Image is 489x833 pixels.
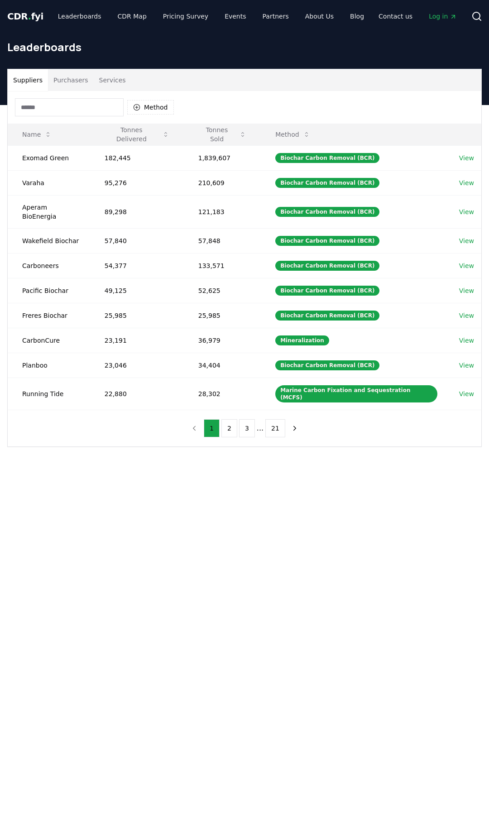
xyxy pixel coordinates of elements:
nav: Main [51,8,371,24]
div: Mineralization [275,335,329,345]
a: View [459,361,474,370]
a: View [459,153,474,163]
td: 23,191 [90,328,184,353]
a: View [459,311,474,320]
td: Pacific Biochar [8,278,90,303]
a: Partners [255,8,296,24]
a: View [459,178,474,187]
td: 49,125 [90,278,184,303]
td: Planboo [8,353,90,378]
td: 28,302 [184,378,261,410]
td: 57,840 [90,228,184,253]
a: View [459,236,474,245]
div: Biochar Carbon Removal (BCR) [275,311,379,321]
button: 21 [265,419,285,437]
a: Contact us [371,8,420,24]
button: 2 [221,419,237,437]
td: 121,183 [184,195,261,228]
button: Name [15,125,59,144]
a: View [459,336,474,345]
li: ... [257,423,264,434]
td: Freres Biochar [8,303,90,328]
button: next page [287,419,302,437]
button: 1 [204,419,220,437]
button: Services [94,69,131,91]
a: View [459,261,474,270]
a: View [459,286,474,295]
td: Varaha [8,170,90,195]
div: Biochar Carbon Removal (BCR) [275,207,379,217]
div: Marine Carbon Fixation and Sequestration (MCFS) [275,385,437,402]
td: 133,571 [184,253,261,278]
nav: Main [371,8,464,24]
button: Tonnes Sold [191,125,254,144]
td: 23,046 [90,353,184,378]
td: Running Tide [8,378,90,410]
div: Biochar Carbon Removal (BCR) [275,286,379,296]
button: Method [268,125,317,144]
a: Events [217,8,253,24]
span: Log in [429,12,457,21]
td: CarbonCure [8,328,90,353]
td: 182,445 [90,145,184,170]
button: Method [127,100,174,115]
button: Suppliers [8,69,48,91]
a: View [459,207,474,216]
td: 36,979 [184,328,261,353]
td: Carboneers [8,253,90,278]
td: 1,839,607 [184,145,261,170]
td: 210,609 [184,170,261,195]
td: Exomad Green [8,145,90,170]
button: Purchasers [48,69,94,91]
button: Tonnes Delivered [97,125,177,144]
a: Pricing Survey [156,8,216,24]
div: Biochar Carbon Removal (BCR) [275,178,379,188]
div: Biochar Carbon Removal (BCR) [275,360,379,370]
td: 22,880 [90,378,184,410]
a: CDR Map [110,8,154,24]
a: Log in [422,8,464,24]
td: 54,377 [90,253,184,278]
a: View [459,389,474,398]
a: Leaderboards [51,8,109,24]
a: CDR.fyi [7,10,43,23]
a: Blog [343,8,371,24]
td: 95,276 [90,170,184,195]
span: CDR fyi [7,11,43,22]
td: 89,298 [90,195,184,228]
td: 52,625 [184,278,261,303]
span: . [28,11,31,22]
div: Biochar Carbon Removal (BCR) [275,261,379,271]
td: Wakefield Biochar [8,228,90,253]
td: 57,848 [184,228,261,253]
td: 25,985 [90,303,184,328]
button: 3 [239,419,255,437]
div: Biochar Carbon Removal (BCR) [275,153,379,163]
h1: Leaderboards [7,40,482,54]
td: 34,404 [184,353,261,378]
div: Biochar Carbon Removal (BCR) [275,236,379,246]
td: 25,985 [184,303,261,328]
td: Aperam BioEnergia [8,195,90,228]
a: About Us [298,8,341,24]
